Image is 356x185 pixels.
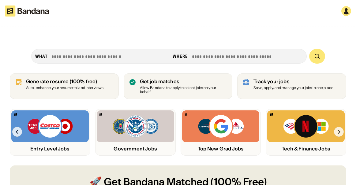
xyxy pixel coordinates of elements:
a: Track your jobs Save, apply, and manage your jobs in one place [237,73,346,99]
img: Trader Joe’s, Costco, Target logos [27,114,73,139]
a: Bandana logoCapital One, Google, Delta logosTop New Grad Jobs [181,109,261,156]
div: Entry Level Jobs [11,146,89,152]
div: Track your jobs [253,79,333,84]
img: Left Arrow [12,127,22,137]
div: Generate resume [26,79,103,84]
div: Allow Bandana to apply to select jobs on your behalf [140,86,227,94]
div: what [35,54,48,59]
span: (100% free) [70,78,97,84]
a: Bandana logoBank of America, Netflix, Microsoft logosTech & Finance Jobs [266,109,346,156]
img: Capital One, Google, Delta logos [197,114,244,139]
a: Bandana logoTrader Joe’s, Costco, Target logosEntry Level Jobs [10,109,90,156]
div: Save, apply, and manage your jobs in one place [253,86,333,90]
img: Bandana logo [99,113,102,116]
img: Bandana logotype [5,6,49,17]
img: Bandana logo [14,113,17,116]
div: Tech & Finance Jobs [267,146,345,152]
a: Bandana logoFBI, DHS, MWRD logosGovernment Jobs [95,109,176,156]
img: FBI, DHS, MWRD logos [112,114,159,139]
img: Bandana logo [185,113,187,116]
div: Top New Grad Jobs [182,146,260,152]
div: Get job matches [140,79,227,84]
div: Where [173,54,188,59]
img: Right Arrow [334,127,344,137]
div: Auto-enhance your resume to land interviews [26,86,103,90]
a: Generate resume (100% free)Auto-enhance your resume to land interviews [10,73,119,99]
img: Bank of America, Netflix, Microsoft logos [283,114,329,139]
img: Bandana logo [270,113,273,116]
a: Get job matches Allow Bandana to apply to select jobs on your behalf [124,73,233,99]
div: Government Jobs [97,146,174,152]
